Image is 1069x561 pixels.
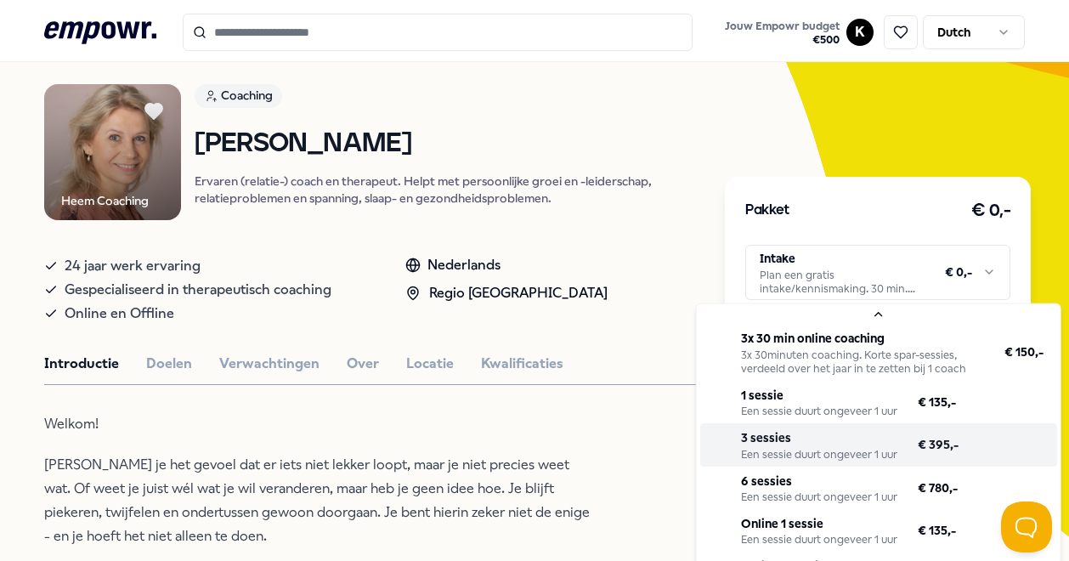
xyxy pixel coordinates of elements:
p: Online 1 sessie [741,514,897,533]
span: € 150,- [1004,343,1044,361]
p: 3x 30 min online coaching [741,329,984,348]
div: Een sessie duurt ongeveer 1 uur [741,447,897,461]
span: € 135,- [918,521,956,540]
span: € 395,- [918,435,959,454]
p: 1 sessie [741,385,897,404]
span: € 135,- [918,392,956,411]
div: Een sessie duurt ongeveer 1 uur [741,533,897,547]
p: 3 sessies [741,428,897,447]
div: 3x 30minuten coaching. Korte spar-sessies, verdeeld over het jaar in te zetten bij 1 coach [741,348,984,375]
div: Een sessie duurt ongeveer 1 uur [741,490,897,504]
div: Een sessie duurt ongeveer 1 uur [741,405,897,418]
p: 6 sessies [741,471,897,490]
span: € 780,- [918,478,958,496]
